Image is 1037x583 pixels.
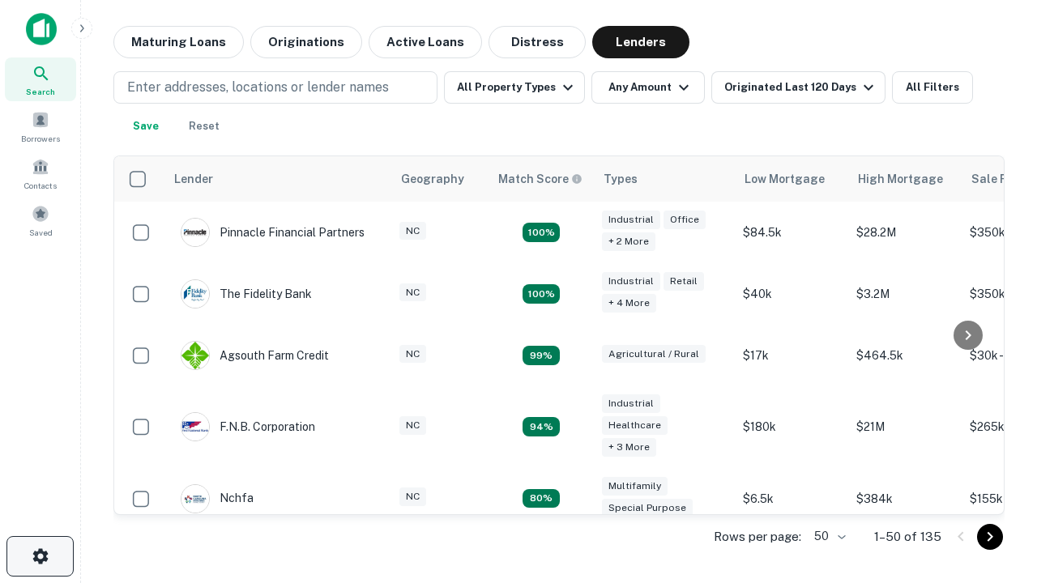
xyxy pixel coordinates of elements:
div: Matching Properties: 25, hasApolloMatch: undefined [523,223,560,242]
div: Types [604,169,638,189]
th: Lender [164,156,391,202]
a: Saved [5,198,76,242]
a: Contacts [5,151,76,195]
td: $464.5k [848,325,962,386]
div: NC [399,416,426,435]
div: Nchfa [181,484,254,513]
div: NC [399,487,426,506]
div: + 3 more [602,438,656,457]
p: Rows per page: [714,527,801,547]
div: Office [664,211,706,229]
button: Enter addresses, locations or lender names [113,71,437,104]
td: $40k [735,263,848,325]
img: picture [181,219,209,246]
div: NC [399,222,426,240]
div: Special Purpose [602,499,693,517]
th: High Mortgage [848,156,962,202]
th: Types [594,156,735,202]
div: The Fidelity Bank [181,279,312,309]
button: Any Amount [591,71,705,104]
td: $180k [735,386,848,468]
div: Matching Properties: 17, hasApolloMatch: undefined [523,489,560,509]
div: Low Mortgage [745,169,825,189]
div: Multifamily [602,477,668,496]
span: Saved [29,226,53,239]
div: Industrial [602,211,660,229]
td: $17k [735,325,848,386]
div: Lender [174,169,213,189]
td: $3.2M [848,263,962,325]
th: Capitalize uses an advanced AI algorithm to match your search with the best lender. The match sco... [489,156,594,202]
div: Matching Properties: 21, hasApolloMatch: undefined [523,346,560,365]
a: Search [5,57,76,101]
div: Agsouth Farm Credit [181,341,329,370]
td: $6.5k [735,468,848,530]
button: Reset [178,110,230,143]
img: picture [181,485,209,513]
span: Borrowers [21,132,60,145]
div: High Mortgage [858,169,943,189]
button: Distress [489,26,586,58]
td: $84.5k [735,202,848,263]
div: Industrial [602,394,660,413]
div: Capitalize uses an advanced AI algorithm to match your search with the best lender. The match sco... [498,170,583,188]
div: Industrial [602,272,660,291]
div: Agricultural / Rural [602,345,706,364]
div: Retail [664,272,704,291]
button: Save your search to get updates of matches that match your search criteria. [120,110,172,143]
p: Enter addresses, locations or lender names [127,78,389,97]
div: NC [399,345,426,364]
button: All Filters [892,71,973,104]
div: Geography [401,169,464,189]
td: $384k [848,468,962,530]
div: NC [399,283,426,302]
button: Originated Last 120 Days [711,71,886,104]
button: Originations [250,26,362,58]
img: capitalize-icon.png [26,13,57,45]
button: All Property Types [444,71,585,104]
div: Originated Last 120 Days [724,78,878,97]
th: Low Mortgage [735,156,848,202]
div: Healthcare [602,416,668,435]
button: Active Loans [369,26,482,58]
td: $21M [848,386,962,468]
button: Lenders [592,26,689,58]
img: picture [181,342,209,369]
div: Matching Properties: 20, hasApolloMatch: undefined [523,417,560,436]
div: + 2 more [602,232,655,251]
a: Borrowers [5,104,76,148]
h6: Match Score [498,170,579,188]
span: Search [26,85,55,98]
div: 50 [808,525,848,548]
button: Maturing Loans [113,26,244,58]
div: Matching Properties: 38, hasApolloMatch: undefined [523,284,560,304]
p: 1–50 of 135 [874,527,941,547]
td: $28.2M [848,202,962,263]
div: + 4 more [602,294,656,313]
img: picture [181,413,209,440]
div: F.n.b. Corporation [181,412,315,441]
button: Go to next page [977,524,1003,550]
div: Pinnacle Financial Partners [181,218,365,247]
img: picture [181,280,209,308]
th: Geography [391,156,489,202]
span: Contacts [24,179,57,192]
iframe: Chat Widget [956,402,1037,479]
